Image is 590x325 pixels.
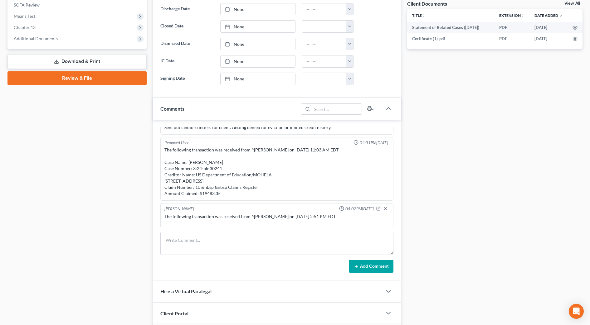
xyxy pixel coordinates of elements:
[221,21,295,32] a: None
[302,38,346,50] input: -- : --
[529,33,568,44] td: [DATE]
[345,206,374,212] span: 04:02PM[DATE]
[14,36,58,41] span: Additional Documents
[569,304,584,319] div: Open Intercom Messenger
[160,310,188,316] span: Client Portal
[407,33,494,44] td: Certificate (1)-pdf
[157,55,217,68] label: IC Date
[157,3,217,16] label: Discharge Date
[494,33,529,44] td: PDF
[360,140,388,146] span: 04:31PM[DATE]
[7,71,147,85] a: Review & File
[312,104,362,114] input: Search...
[221,73,295,85] a: None
[349,260,393,273] button: Add Comment
[407,0,447,7] div: Client Documents
[160,288,212,294] span: Hire a Virtual Paralegal
[302,55,346,67] input: -- : --
[164,140,189,146] div: Removed User
[160,106,184,112] span: Comments
[534,13,563,18] a: Date Added expand_more
[422,14,426,18] i: unfold_more
[157,38,217,50] label: Dismissed Date
[221,38,295,50] a: None
[164,206,194,212] div: [PERSON_NAME]
[221,55,295,67] a: None
[7,54,147,69] a: Download & Print
[14,13,35,19] span: Means Test
[14,25,36,30] span: Chapter 13
[14,2,40,7] span: SOFA Review
[164,147,389,197] div: The following transaction was received from ^[PERSON_NAME] on [DATE] 11:03 AM EDT Case Name: [PER...
[302,73,346,85] input: -- : --
[157,73,217,85] label: Signing Date
[164,213,389,263] div: The following transaction was received from ^[PERSON_NAME] on [DATE] 2:51 PM EDT Case Name: [PERS...
[559,14,563,18] i: expand_more
[494,22,529,33] td: PDF
[521,14,524,18] i: unfold_more
[302,21,346,32] input: -- : --
[164,124,389,131] div: Sent out landlord letters for client. Getting denied for eviction or limited credit history.
[157,20,217,33] label: Closed Date
[564,1,580,6] a: View All
[302,3,346,15] input: -- : --
[221,3,295,15] a: None
[412,13,426,18] a: Titleunfold_more
[499,13,524,18] a: Extensionunfold_more
[407,22,494,33] td: Statement of Related Cases ([DATE])
[529,22,568,33] td: [DATE]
